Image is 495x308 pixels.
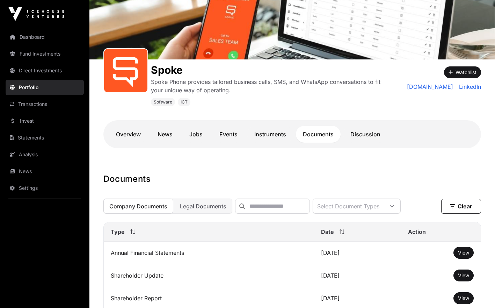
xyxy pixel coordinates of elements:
[6,180,84,196] a: Settings
[107,52,145,89] img: output-onlinepngtools---2025-06-23T115821.311.png
[458,272,469,279] a: View
[6,96,84,112] a: Transactions
[109,203,167,210] span: Company Documents
[460,274,495,308] iframe: Chat Widget
[343,126,387,143] a: Discussion
[453,247,474,259] button: View
[444,66,481,78] button: Watchlist
[6,147,84,162] a: Analysis
[407,83,453,91] a: [DOMAIN_NAME]
[180,203,226,210] span: Legal Documents
[181,99,188,105] span: ICT
[151,64,387,76] h1: Spoke
[441,199,481,214] button: Clear
[6,46,84,62] a: Fund Investments
[154,99,172,105] span: Software
[6,63,84,78] a: Direct Investments
[453,270,474,281] button: View
[453,292,474,304] button: View
[458,249,469,256] a: View
[103,173,481,185] h1: Documents
[109,126,148,143] a: Overview
[408,228,426,236] span: Action
[182,126,210,143] a: Jobs
[313,199,384,213] div: Select Document Types
[458,295,469,301] span: View
[104,242,314,264] td: Annual Financial Statements
[314,264,401,287] td: [DATE]
[6,130,84,145] a: Statements
[6,80,84,95] a: Portfolio
[103,199,173,214] button: Company Documents
[151,126,180,143] a: News
[6,113,84,129] a: Invest
[296,126,341,143] a: Documents
[458,295,469,302] a: View
[458,272,469,278] span: View
[6,29,84,45] a: Dashboard
[104,264,314,287] td: Shareholder Update
[212,126,245,143] a: Events
[109,126,475,143] nav: Tabs
[6,164,84,179] a: News
[111,228,125,236] span: Type
[8,7,64,21] img: Icehouse Ventures Logo
[458,250,469,256] span: View
[174,199,232,214] button: Legal Documents
[247,126,293,143] a: Instruments
[314,242,401,264] td: [DATE]
[321,228,334,236] span: Date
[456,83,481,91] a: LinkedIn
[151,78,387,94] p: Spoke Phone provides tailored business calls, SMS, and WhatsApp conversations to fit your unique ...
